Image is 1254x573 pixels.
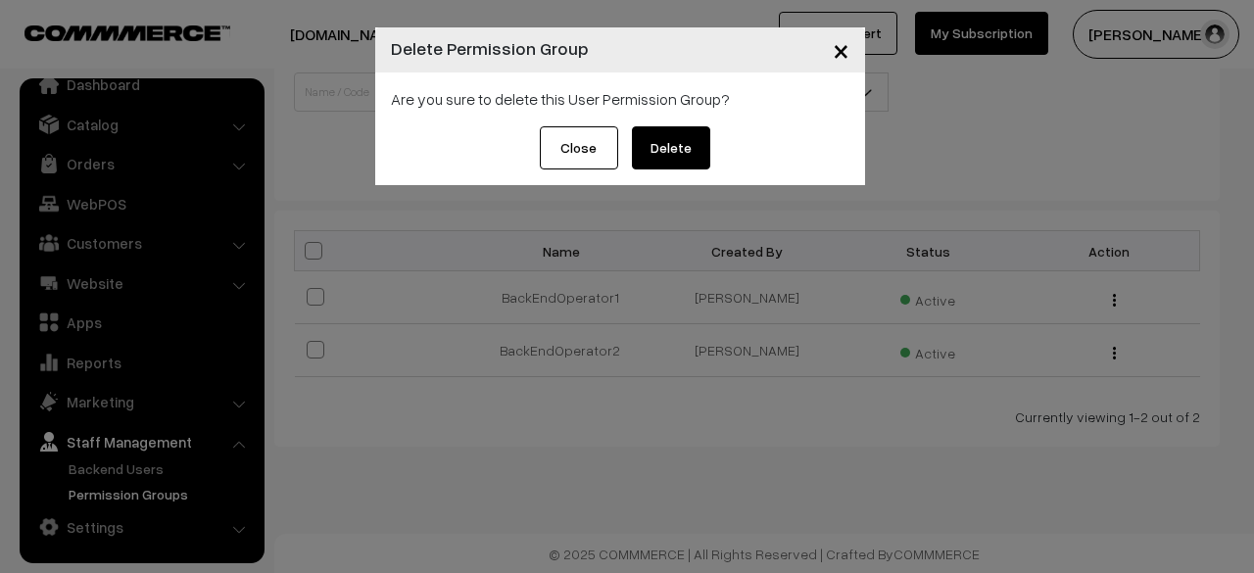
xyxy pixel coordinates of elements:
[632,126,710,169] button: Delete
[540,126,618,169] button: Close
[391,87,849,111] div: Are you sure to delete this User Permission Group?
[817,20,865,80] button: Close
[833,31,849,68] span: ×
[391,35,589,62] h4: Delete Permission Group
